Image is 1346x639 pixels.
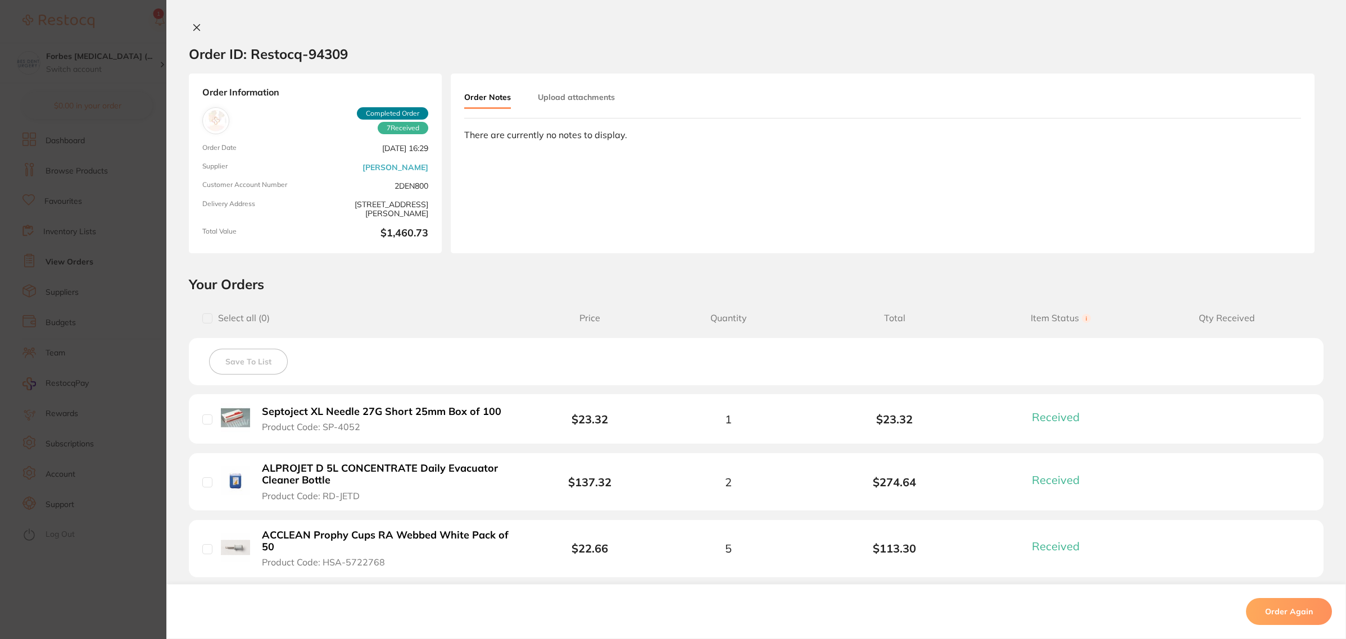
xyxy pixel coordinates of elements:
[205,110,226,131] img: Henry Schein Halas
[378,122,428,134] span: Received
[202,87,428,98] strong: Order Information
[357,107,428,120] span: Completed Order
[221,403,250,432] img: Septoject XL Needle 27G Short 25mm Box of 100
[202,200,311,218] span: Delivery Address
[362,163,428,172] a: [PERSON_NAME]
[189,276,1324,293] h2: Your Orders
[534,313,645,323] span: Price
[464,87,511,109] button: Order Notes
[320,181,428,190] span: 2DEN800
[1144,313,1310,323] span: Qty Received
[259,529,518,568] button: ACCLEAN Prophy Cups RA Webbed White Pack of 50 Product Code: HSA-5722768
[262,422,360,432] span: Product Code: SP-4052
[202,144,311,153] span: Order Date
[202,181,311,190] span: Customer Account Number
[1028,473,1093,487] button: Received
[259,405,511,433] button: Septoject XL Needle 27G Short 25mm Box of 100 Product Code: SP-4052
[209,349,288,375] button: Save To List
[221,466,250,495] img: ALPROJET D 5L CONCENTRATE Daily Evacuator Cleaner Bottle
[572,541,608,555] b: $22.66
[538,87,615,107] button: Upload attachments
[812,476,978,489] b: $274.64
[189,45,348,62] h2: Order ID: Restocq- 94309
[262,406,501,418] b: Septoject XL Needle 27G Short 25mm Box of 100
[978,313,1144,323] span: Item Status
[262,463,514,486] b: ALPROJET D 5L CONCENTRATE Daily Evacuator Cleaner Bottle
[262,530,514,553] b: ACCLEAN Prophy Cups RA Webbed White Pack of 50
[812,542,978,555] b: $113.30
[464,130,1301,140] div: There are currently no notes to display.
[645,313,812,323] span: Quantity
[202,227,311,240] span: Total Value
[1028,410,1093,424] button: Received
[262,491,360,501] span: Product Code: RD-JETD
[1246,598,1332,625] button: Order Again
[1032,473,1080,487] span: Received
[725,542,732,555] span: 5
[725,413,732,426] span: 1
[320,227,428,240] b: $1,460.73
[725,476,732,489] span: 2
[320,144,428,153] span: [DATE] 16:29
[572,412,608,426] b: $23.32
[221,533,250,562] img: ACCLEAN Prophy Cups RA Webbed White Pack of 50
[259,462,518,501] button: ALPROJET D 5L CONCENTRATE Daily Evacuator Cleaner Bottle Product Code: RD-JETD
[202,162,311,172] span: Supplier
[212,313,270,323] span: Select all ( 0 )
[812,313,978,323] span: Total
[1032,539,1080,553] span: Received
[262,557,385,567] span: Product Code: HSA-5722768
[1028,539,1093,553] button: Received
[1032,410,1080,424] span: Received
[320,200,428,218] span: [STREET_ADDRESS][PERSON_NAME]
[568,475,611,489] b: $137.32
[812,413,978,426] b: $23.32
